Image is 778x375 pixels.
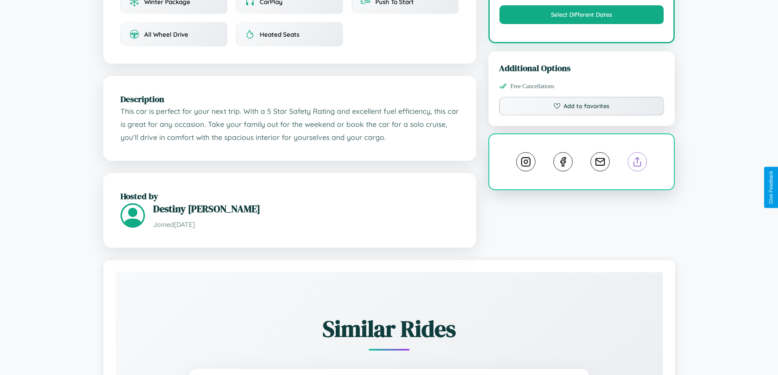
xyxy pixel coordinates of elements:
button: Select Different Dates [499,5,664,24]
span: Free Cancellations [510,83,555,90]
button: Add to favorites [499,97,664,115]
h3: Destiny [PERSON_NAME] [153,202,459,215]
h3: Additional Options [499,62,664,74]
span: All Wheel Drive [144,31,188,38]
p: This car is perfect for your next trip. With a 5 Star Safety Rating and excellent fuel efficiency... [120,105,459,144]
h2: Hosted by [120,190,459,202]
span: Heated Seats [260,31,299,38]
div: Give Feedback [768,171,774,204]
h2: Similar Rides [144,313,634,344]
h2: Description [120,93,459,105]
p: Joined [DATE] [153,219,459,231]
